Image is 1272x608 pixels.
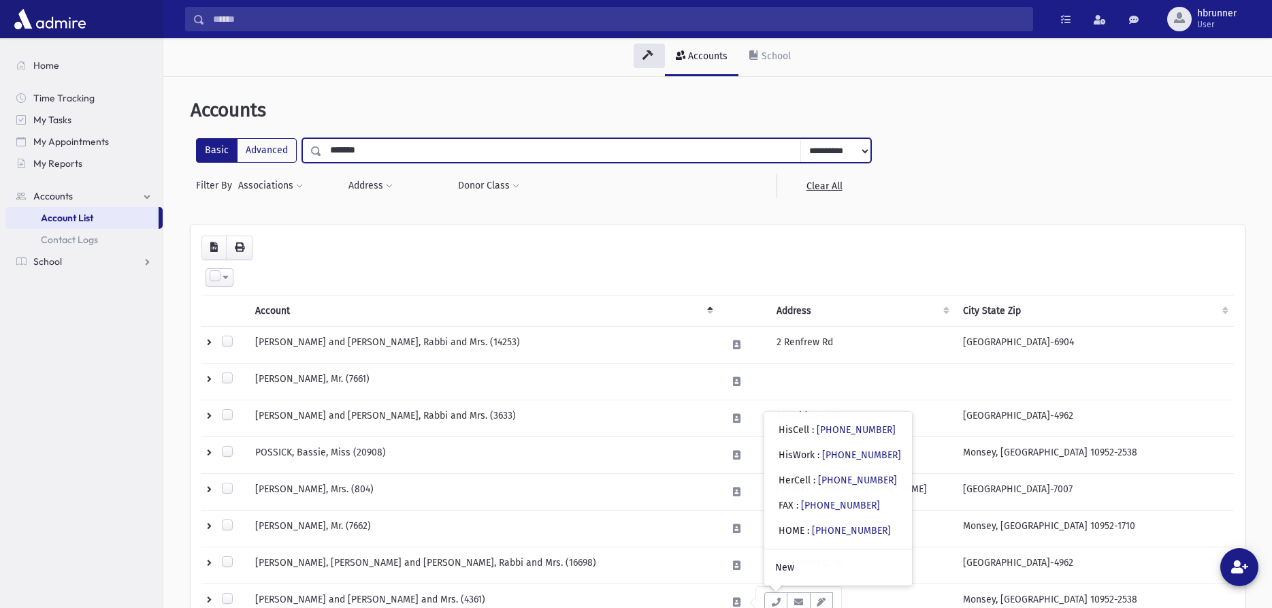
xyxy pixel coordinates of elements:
[457,174,520,198] button: Donor Class
[817,424,896,436] a: [PHONE_NUMBER]
[33,135,109,148] span: My Appointments
[247,400,719,436] td: [PERSON_NAME] and [PERSON_NAME], Rabbi and Mrs. (3633)
[1197,8,1237,19] span: hbrunner
[196,178,238,193] span: Filter By
[247,326,719,363] td: [PERSON_NAME] and [PERSON_NAME], Rabbi and Mrs. (14253)
[1197,19,1237,30] span: User
[777,174,871,198] a: Clear All
[813,475,815,486] span: :
[5,229,163,251] a: Contact Logs
[238,174,304,198] button: Associations
[33,59,59,71] span: Home
[817,449,819,461] span: :
[796,500,798,511] span: :
[196,138,297,163] div: FilterModes
[201,236,227,260] button: CSV
[33,114,71,126] span: My Tasks
[812,424,814,436] span: :
[11,5,89,33] img: AdmirePro
[205,7,1032,31] input: Search
[5,87,163,109] a: Time Tracking
[764,555,912,580] a: New
[955,400,1234,436] td: [GEOGRAPHIC_DATA]-4962
[818,475,897,486] a: [PHONE_NUMBER]
[226,236,253,260] button: Print
[955,510,1234,547] td: Monsey, [GEOGRAPHIC_DATA] 10952-1710
[665,38,738,76] a: Accounts
[768,400,955,436] td: 17 Goldcrest Dr
[779,423,896,437] div: HisCell
[247,363,719,400] td: [PERSON_NAME], Mr. (7661)
[807,525,809,537] span: :
[5,131,163,153] a: My Appointments
[685,50,728,62] div: Accounts
[768,295,955,326] th: Address : activate to sort column ascending
[768,326,955,363] td: 2 Renfrew Rd
[5,54,163,76] a: Home
[247,473,719,510] td: [PERSON_NAME], Mrs. (804)
[33,92,95,104] span: Time Tracking
[759,50,791,62] div: School
[955,436,1234,473] td: Monsey, [GEOGRAPHIC_DATA] 10952-2538
[247,510,719,547] td: [PERSON_NAME], Mr. (7662)
[955,547,1234,583] td: [GEOGRAPHIC_DATA]-4962
[955,473,1234,510] td: [GEOGRAPHIC_DATA]-7007
[779,448,901,462] div: HisWork
[779,473,897,487] div: HerCell
[247,295,719,326] th: Account: activate to sort column descending
[779,524,891,538] div: HOME
[41,212,93,224] span: Account List
[196,138,238,163] label: Basic
[191,99,266,121] span: Accounts
[5,153,163,174] a: My Reports
[33,157,82,170] span: My Reports
[801,500,880,511] a: [PHONE_NUMBER]
[5,251,163,272] a: School
[33,255,62,268] span: School
[237,138,297,163] label: Advanced
[812,525,891,537] a: [PHONE_NUMBER]
[5,207,159,229] a: Account List
[247,436,719,473] td: POSSICK, Bassie, Miss (20908)
[5,109,163,131] a: My Tasks
[779,498,880,513] div: FAX
[955,295,1234,326] th: City State Zip : activate to sort column ascending
[955,326,1234,363] td: [GEOGRAPHIC_DATA]-6904
[33,190,73,202] span: Accounts
[348,174,393,198] button: Address
[5,185,163,207] a: Accounts
[247,547,719,583] td: [PERSON_NAME], [PERSON_NAME] and [PERSON_NAME], Rabbi and Mrs. (16698)
[41,234,98,246] span: Contact Logs
[738,38,802,76] a: School
[822,449,901,461] a: [PHONE_NUMBER]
